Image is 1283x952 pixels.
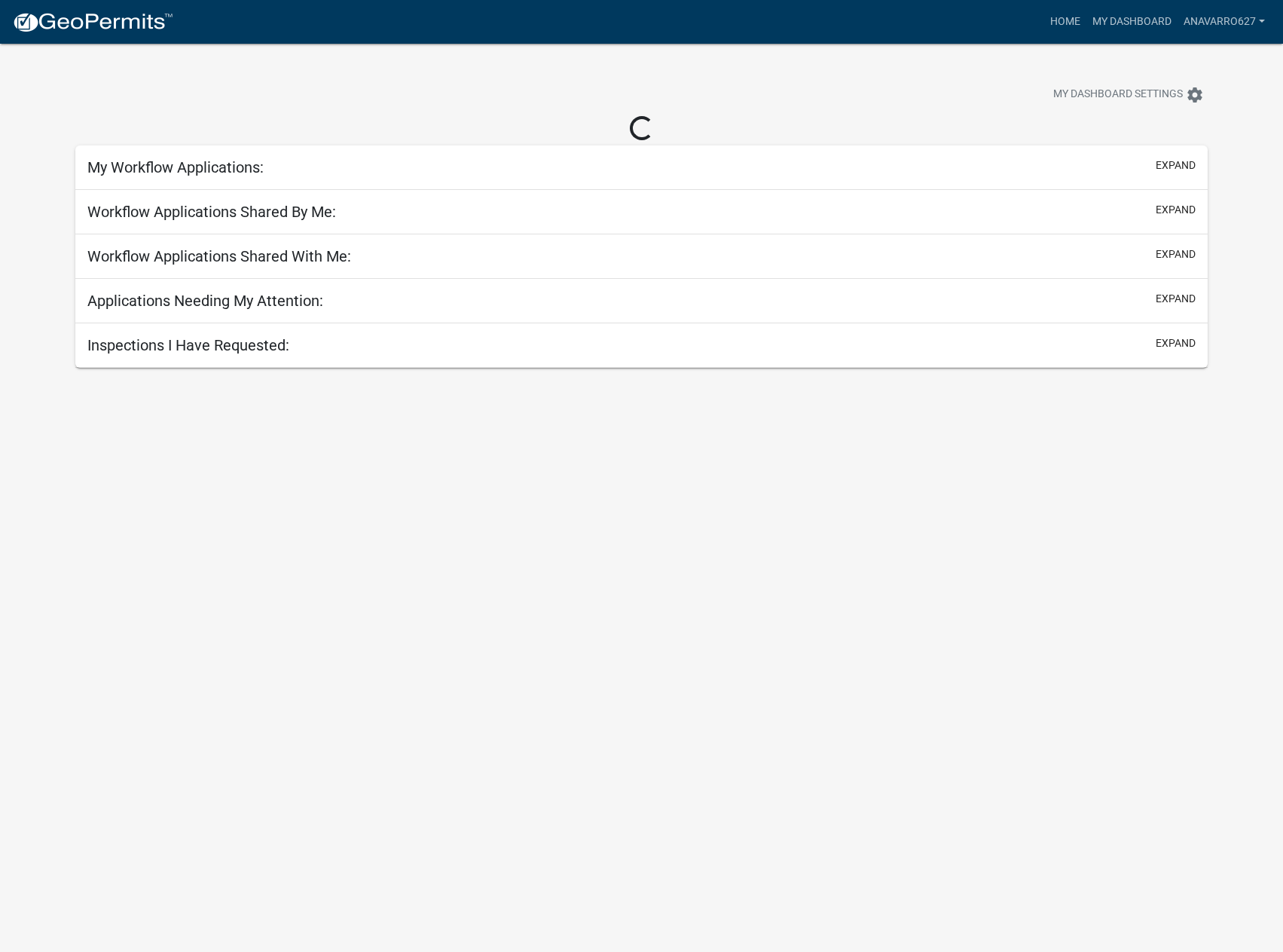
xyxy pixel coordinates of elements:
h5: Workflow Applications Shared By Me: [87,203,336,221]
button: expand [1156,202,1196,218]
button: expand [1156,335,1196,351]
a: My Dashboard [1086,8,1178,36]
button: expand [1156,291,1196,307]
h5: Applications Needing My Attention: [87,292,323,310]
button: expand [1156,246,1196,262]
a: Home [1044,8,1086,36]
h5: Workflow Applications Shared With Me: [87,247,351,265]
button: My Dashboard Settingssettings [1041,80,1216,109]
h5: My Workflow Applications: [87,158,264,176]
span: My Dashboard Settings [1053,86,1183,104]
h5: Inspections I Have Requested: [87,336,289,354]
i: settings [1186,86,1204,104]
a: anavarro627 [1178,8,1271,36]
button: expand [1156,158,1196,173]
